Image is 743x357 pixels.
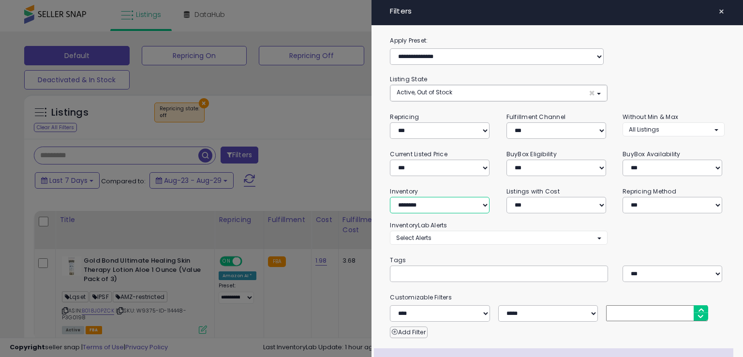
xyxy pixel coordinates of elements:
[506,150,557,158] small: BuyBox Eligibility
[623,150,680,158] small: BuyBox Availability
[390,85,607,101] button: Active, Out of Stock ×
[718,5,725,18] span: ×
[629,125,659,134] span: All Listings
[714,5,728,18] button: ×
[506,187,560,195] small: Listings with Cost
[623,187,676,195] small: Repricing Method
[383,35,731,46] label: Apply Preset:
[383,292,731,303] small: Customizable Filters
[390,221,447,229] small: InventoryLab Alerts
[390,231,607,245] button: Select Alerts
[390,113,419,121] small: Repricing
[390,327,427,338] button: Add Filter
[623,113,678,121] small: Without Min & Max
[390,187,418,195] small: Inventory
[390,75,427,83] small: Listing State
[623,122,724,136] button: All Listings
[390,150,447,158] small: Current Listed Price
[390,7,724,15] h4: Filters
[506,113,565,121] small: Fulfillment Channel
[397,88,452,96] span: Active, Out of Stock
[383,255,731,266] small: Tags
[396,234,431,242] span: Select Alerts
[589,88,595,98] span: ×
